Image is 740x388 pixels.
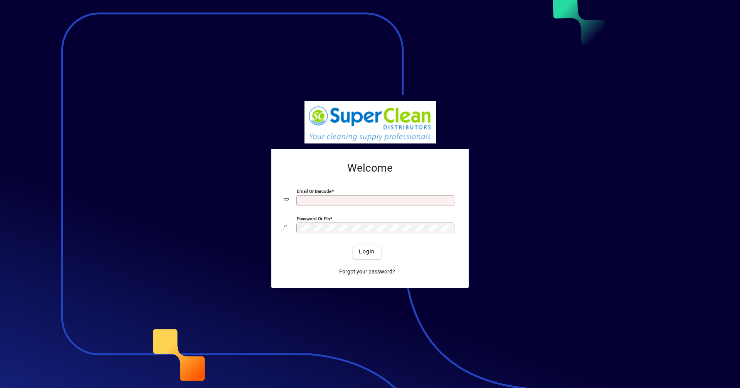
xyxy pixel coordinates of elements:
h2: Welcome [284,162,456,175]
mat-label: Password or Pin [297,216,330,221]
button: Login [353,245,381,259]
mat-label: Email or Barcode [297,188,331,194]
span: Login [359,248,375,256]
span: Forgot your password? [339,268,395,276]
a: Forgot your password? [336,265,398,279]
